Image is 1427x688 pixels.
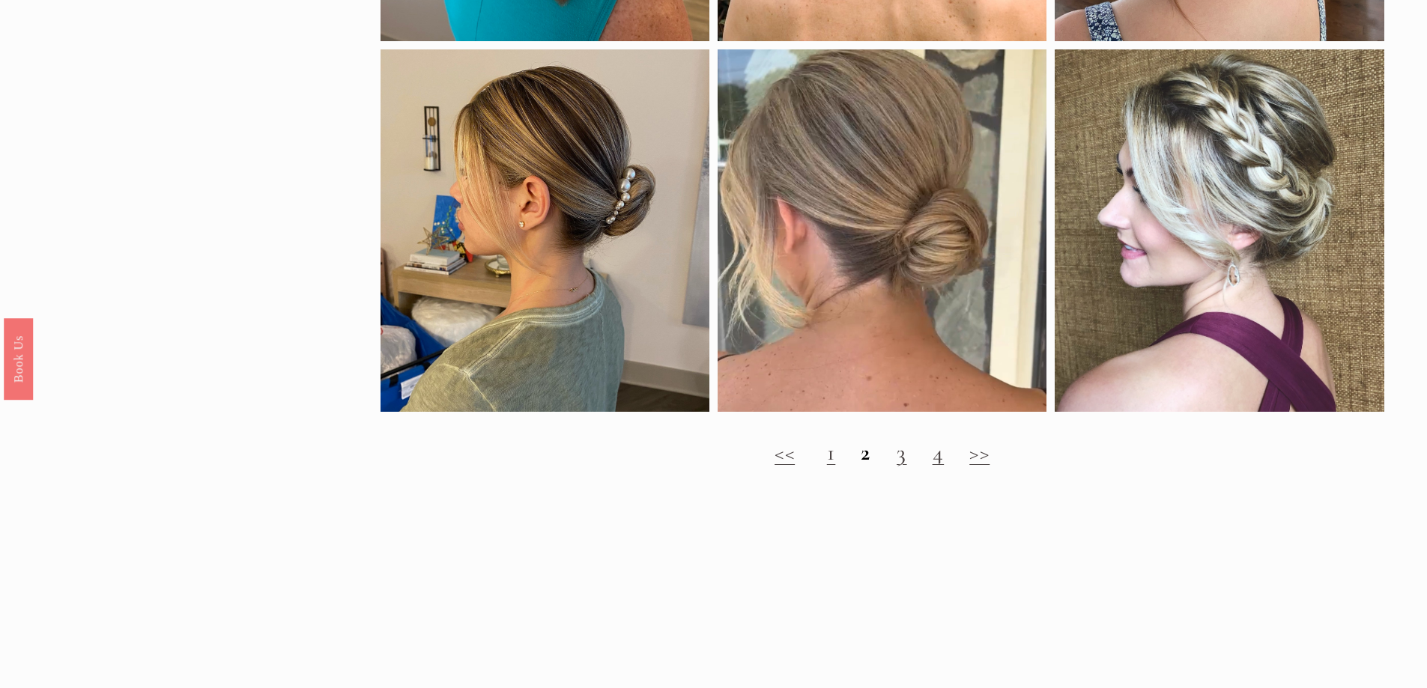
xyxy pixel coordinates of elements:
[861,439,871,466] strong: 2
[4,317,33,399] a: Book Us
[827,439,836,466] a: 1
[933,439,945,466] a: 4
[969,439,990,466] a: >>
[775,439,795,466] a: <<
[897,439,907,466] a: 3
